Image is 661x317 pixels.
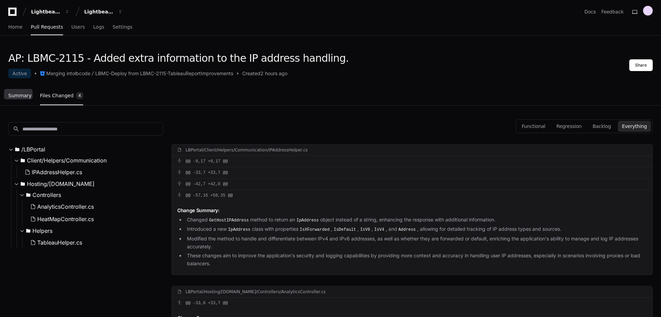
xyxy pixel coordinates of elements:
button: HeatMapController.cs [28,213,159,225]
button: Backlog [589,121,615,132]
button: Controllers [19,189,163,200]
span: Created [242,70,260,77]
div: lbcode [75,70,90,77]
span: IPAddressHelper.cs [32,168,82,176]
span: Users [71,25,85,29]
button: TableauHelper.cs [28,236,159,249]
svg: Directory [26,191,30,199]
span: HeatMapController.cs [37,215,94,223]
button: AnalyticsController.cs [28,200,159,213]
div: @@ -33,7 +33,7 @@ [172,167,652,178]
button: IPAddressHelper.cs [22,166,159,178]
div: LBMC-Deploy from LBMC-2115-TableauReportImprovements [95,70,233,77]
div: LBPortal/Hosting/[DOMAIN_NAME]/Controllers/AnalyticsController.cs [186,289,326,295]
button: Helpers [19,225,163,236]
span: /LBPortal [21,145,45,153]
span: Client/Helpers/Communication [27,156,107,165]
div: Merging into [46,70,75,77]
button: Lightbeam Health [28,6,72,18]
div: Lightbeam Health [31,8,61,15]
div: @@ -9,17 +9,17 @@ [172,156,652,167]
code: IsDefault [332,227,357,233]
button: Lightbeam Health Solutions [81,6,126,18]
span: Settings [112,25,132,29]
a: Users [71,19,85,35]
li: Changed method to return an object instead of a string, enhancing the response with additional in... [185,216,647,224]
span: 2 hours ago [260,70,287,77]
code: IpAddress [295,217,320,224]
a: Logs [93,19,104,35]
mat-icon: search [13,126,20,132]
code: GetHostIPAddress [208,217,250,224]
svg: Directory [21,180,25,188]
span: Summary [8,93,32,98]
svg: Directory [26,227,30,235]
button: /LBPortal [8,144,163,155]
li: Modified the method to handle and differentiate between IPv4 and IPv6 addresses, as well as wheth... [185,235,647,251]
code: IsXForwarded [298,227,331,233]
span: Helpers [32,227,52,235]
button: Share [629,59,653,71]
button: Client/Helpers/Communication [14,155,163,166]
li: These changes aim to improve the application's security and logging capabilities by providing mor... [185,252,647,268]
button: Feedback [601,8,624,15]
a: Pull Requests [31,19,63,35]
button: Functional [517,121,550,132]
li: Introduced a new class with properties , , , , and , allowing for detailed tracking of IP address... [185,225,647,234]
span: TableauHelper.cs [37,238,82,247]
div: @@ -42,7 +42,8 @@ [172,179,652,190]
code: IsV6 [359,227,372,233]
h1: AP: LBMC-2115 - Added extra information to the IP address handling. [8,52,349,65]
span: Hosting/[DOMAIN_NAME] [27,180,95,188]
code: IsV4 [373,227,386,233]
svg: Directory [15,145,19,153]
a: Home [8,19,22,35]
a: Settings [112,19,132,35]
button: Regression [552,121,586,132]
span: 4 [76,92,83,99]
span: Change Summary: [177,207,219,213]
span: Logs [93,25,104,29]
div: Active [8,69,31,78]
span: Home [8,25,22,29]
code: Address [397,227,417,233]
div: LBPortal/Client/Helpers/Communication/IPAddressHelper.cs [186,147,308,153]
div: @@ -57,16 +58,35 @@ [172,190,652,201]
code: IpAddress [227,227,252,233]
span: Files Changed [40,93,74,98]
div: Lightbeam Health Solutions [84,8,114,15]
span: Controllers [32,191,61,199]
svg: Directory [21,156,25,165]
span: AnalyticsController.cs [37,202,94,211]
a: Docs [584,8,596,15]
div: @@ -33,8 +33,7 @@ [172,298,652,309]
button: Hosting/[DOMAIN_NAME] [14,178,163,189]
span: Pull Requests [31,25,63,29]
button: Everything [618,121,651,132]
